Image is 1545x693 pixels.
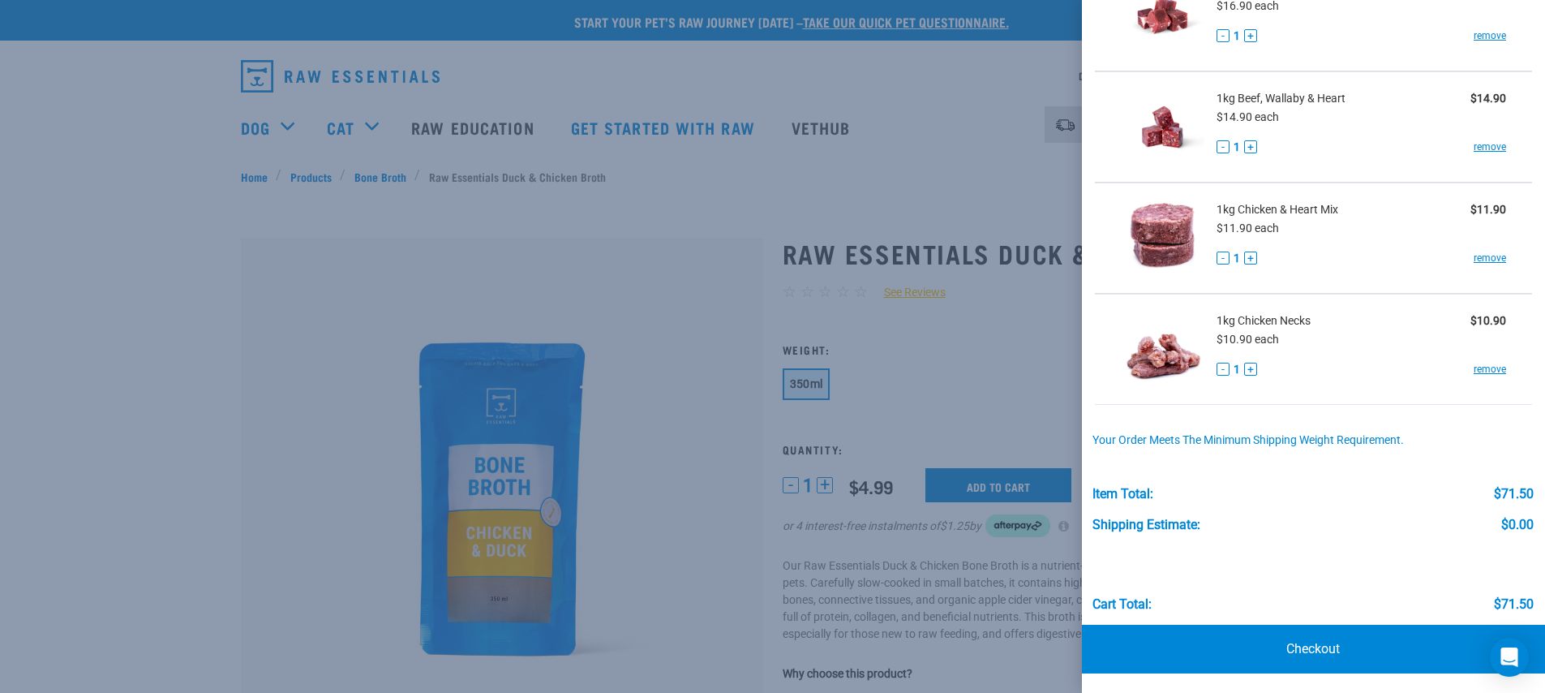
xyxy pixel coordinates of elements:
button: - [1217,29,1230,42]
div: $71.50 [1494,597,1534,612]
button: + [1244,252,1257,265]
span: 1 [1234,139,1240,156]
div: Shipping Estimate: [1092,518,1200,532]
strong: $10.90 [1470,314,1506,327]
span: 1kg Chicken & Heart Mix [1217,201,1338,218]
div: Your order meets the minimum shipping weight requirement. [1092,434,1534,447]
span: 1 [1234,361,1240,378]
img: Chicken Necks [1121,308,1204,391]
button: + [1244,363,1257,376]
img: Chicken & Heart Mix [1121,196,1204,280]
button: + [1244,140,1257,153]
span: 1kg Chicken Necks [1217,312,1311,329]
a: remove [1474,28,1506,43]
span: $11.90 each [1217,222,1279,235]
a: remove [1474,140,1506,154]
span: 1 [1234,250,1240,267]
strong: $14.90 [1470,92,1506,105]
button: - [1217,363,1230,376]
button: + [1244,29,1257,42]
span: $14.90 each [1217,110,1279,123]
span: $10.90 each [1217,333,1279,346]
div: $71.50 [1494,487,1534,501]
div: Cart total: [1092,597,1152,612]
div: $0.00 [1501,518,1534,532]
img: Beef, Wallaby & Heart [1121,85,1204,169]
div: Item Total: [1092,487,1153,501]
button: - [1217,252,1230,265]
button: - [1217,140,1230,153]
span: 1kg Beef, Wallaby & Heart [1217,90,1345,107]
a: remove [1474,362,1506,377]
div: Open Intercom Messenger [1490,638,1529,677]
strong: $11.90 [1470,203,1506,216]
span: 1 [1234,28,1240,45]
a: remove [1474,251,1506,265]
